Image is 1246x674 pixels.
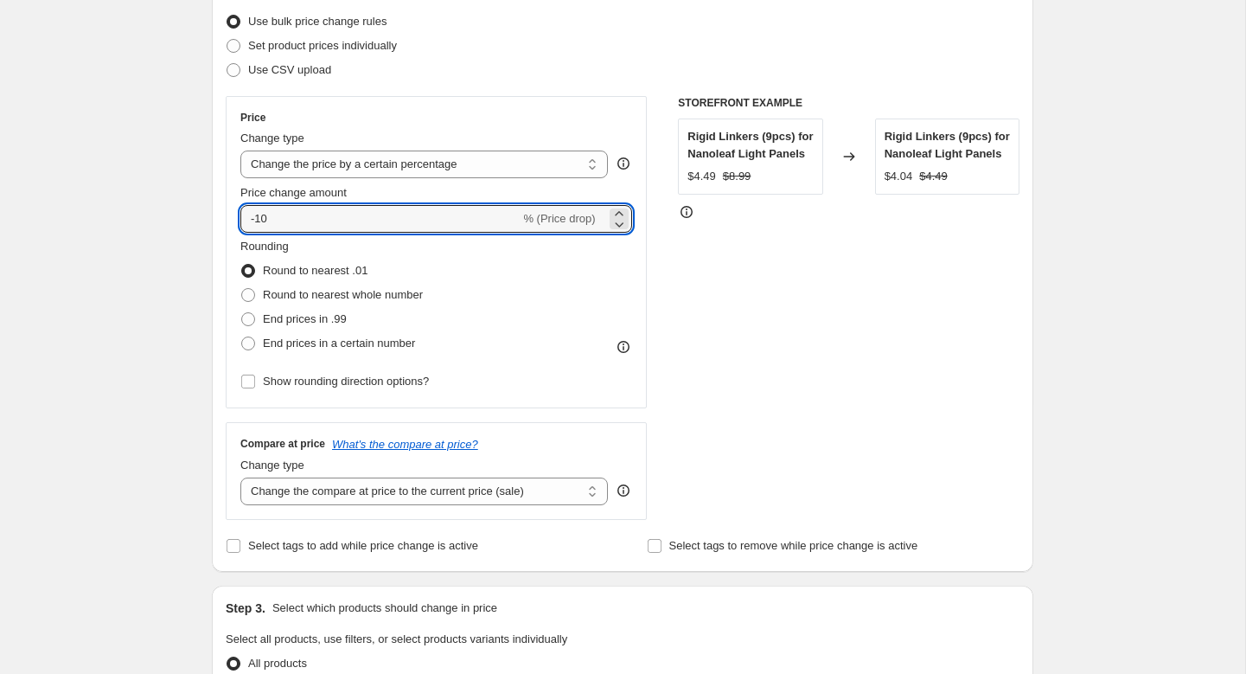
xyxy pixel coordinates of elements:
span: Set product prices individually [248,39,397,52]
h3: Compare at price [240,437,325,451]
span: All products [248,657,307,670]
div: $4.49 [687,168,716,185]
h3: Price [240,111,265,125]
strike: $4.49 [919,168,948,185]
span: Round to nearest whole number [263,288,423,301]
p: Select which products should change in price [272,600,497,617]
div: help [615,155,632,172]
span: Select tags to add while price change is active [248,539,478,552]
span: Rigid Linkers (9pcs) for Nanoleaf Light Panels [687,130,813,160]
span: % (Price drop) [523,212,595,225]
span: Use bulk price change rules [248,15,387,28]
span: Select all products, use filters, or select products variants individually [226,632,567,645]
button: What's the compare at price? [332,438,478,451]
span: Show rounding direction options? [263,375,429,388]
div: help [615,482,632,499]
input: -15 [240,205,520,233]
span: Select tags to remove while price change is active [669,539,918,552]
h2: Step 3. [226,600,265,617]
div: $4.04 [885,168,913,185]
span: Price change amount [240,186,347,199]
span: Use CSV upload [248,63,331,76]
span: Change type [240,132,304,144]
strike: $8.99 [723,168,751,185]
span: Rounding [240,240,289,253]
span: End prices in a certain number [263,337,415,350]
span: Round to nearest .01 [263,264,367,277]
h6: STOREFRONT EXAMPLE [678,96,1019,110]
span: End prices in .99 [263,312,347,325]
span: Rigid Linkers (9pcs) for Nanoleaf Light Panels [885,130,1010,160]
span: Change type [240,459,304,472]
